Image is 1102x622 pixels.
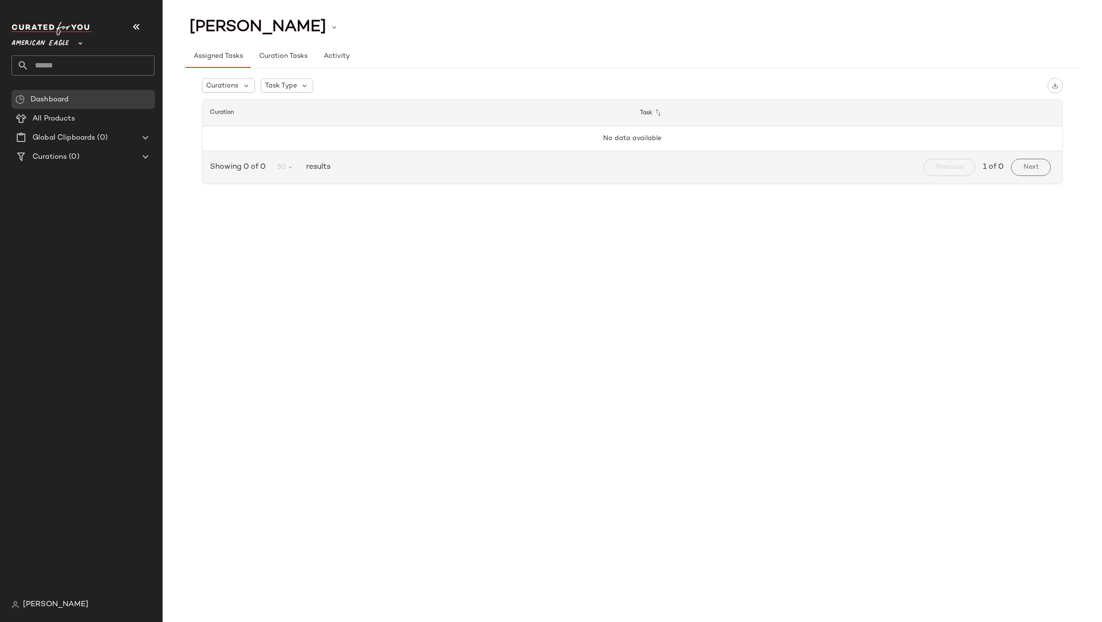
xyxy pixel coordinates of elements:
[15,95,25,104] img: svg%3e
[1023,164,1039,171] span: Next
[1011,159,1051,176] button: Next
[31,94,68,105] span: Dashboard
[189,18,326,36] span: [PERSON_NAME]
[323,53,350,60] span: Activity
[302,162,331,173] span: results
[33,152,67,163] span: Curations
[67,152,79,163] span: (0)
[983,162,1003,173] span: 1 of 0
[11,601,19,609] img: svg%3e
[193,53,243,60] span: Assigned Tasks
[258,53,307,60] span: Curation Tasks
[23,599,88,611] span: [PERSON_NAME]
[33,113,75,124] span: All Products
[11,22,93,35] img: cfy_white_logo.C9jOOHJF.svg
[265,81,297,91] span: Task Type
[1052,82,1058,89] img: svg%3e
[206,81,238,91] span: Curations
[11,33,69,50] span: American Eagle
[33,132,95,143] span: Global Clipboards
[632,99,1062,126] th: Task
[210,162,269,173] span: Showing 0 of 0
[202,99,632,126] th: Curation
[95,132,107,143] span: (0)
[202,126,1062,151] td: No data available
